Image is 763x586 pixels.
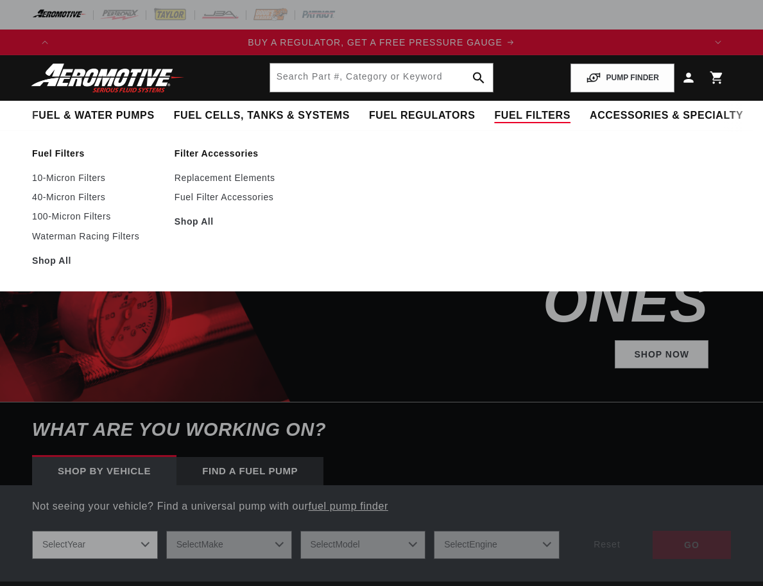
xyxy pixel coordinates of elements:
[32,255,162,266] a: Shop All
[164,101,359,131] summary: Fuel Cells, Tanks & Systems
[300,531,426,559] select: Model
[465,64,493,92] button: search button
[58,35,705,49] div: Announcement
[32,457,176,485] div: Shop by vehicle
[32,30,58,55] button: Translation missing: en.sections.announcements.previous_announcement
[176,457,323,485] div: Find a Fuel Pump
[32,230,162,242] a: Waterman Racing Filters
[166,531,292,559] select: Make
[58,35,705,49] div: 1 of 4
[570,64,674,92] button: PUMP FINDER
[32,148,162,159] a: Fuel Filters
[248,37,502,47] span: BUY A REGULATOR, GET A FREE PRESSURE GAUGE
[22,101,164,131] summary: Fuel & Water Pumps
[359,101,484,131] summary: Fuel Regulators
[28,63,188,93] img: Aeromotive
[175,172,304,184] a: Replacement Elements
[590,109,743,123] span: Accessories & Specialty
[494,109,570,123] span: Fuel Filters
[32,172,162,184] a: 10-Micron Filters
[369,109,475,123] span: Fuel Regulators
[32,531,158,559] select: Year
[270,64,493,92] input: Search by Part Number, Category or Keyword
[580,101,753,131] summary: Accessories & Specialty
[58,35,705,49] a: BUY A REGULATOR, GET A FREE PRESSURE GAUGE
[484,101,580,131] summary: Fuel Filters
[32,191,162,203] a: 40-Micron Filters
[705,30,731,55] button: Translation missing: en.sections.announcements.next_announcement
[175,216,304,227] a: Shop All
[174,109,350,123] span: Fuel Cells, Tanks & Systems
[175,191,304,203] a: Fuel Filter Accessories
[309,501,388,512] a: fuel pump finder
[32,211,162,222] a: 100-Micron Filters
[175,148,304,159] a: Filter Accessories
[32,498,731,515] p: Not seeing your vehicle? Find a universal pump with our
[615,340,708,369] a: Shop Now
[434,531,560,559] select: Engine
[32,109,155,123] span: Fuel & Water Pumps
